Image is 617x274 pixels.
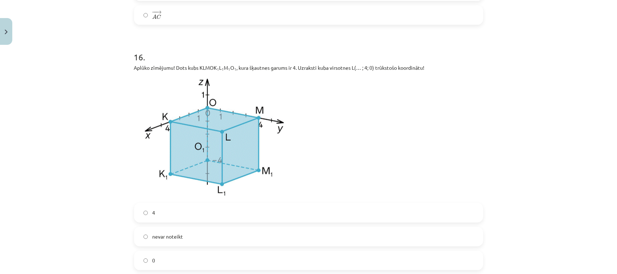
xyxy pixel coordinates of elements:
[228,67,231,72] sub: 1
[134,39,483,62] h1: 16 .
[152,257,155,265] span: 0
[5,30,8,34] img: icon-close-lesson-0947bae3869378f0d4975bcd49f059093ad1ed9edebbc8119c70593378902aed.svg
[157,14,161,19] span: C
[152,233,183,241] span: nevar noteikt
[156,10,162,14] span: →
[152,10,157,14] span: −
[217,67,219,72] sub: 1
[143,211,148,215] input: 4
[222,67,224,72] sub: 1
[152,209,155,217] span: 4
[152,14,157,19] span: A
[134,64,483,72] p: Aplūko zīmējumu! Dots kubs KLMOK L M O , kura šķautnes garums ir 4. Uzraksti kuba virsotnes L(… ;...
[235,67,237,72] sub: 1
[143,258,148,263] input: 0
[143,235,148,239] input: nevar noteikt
